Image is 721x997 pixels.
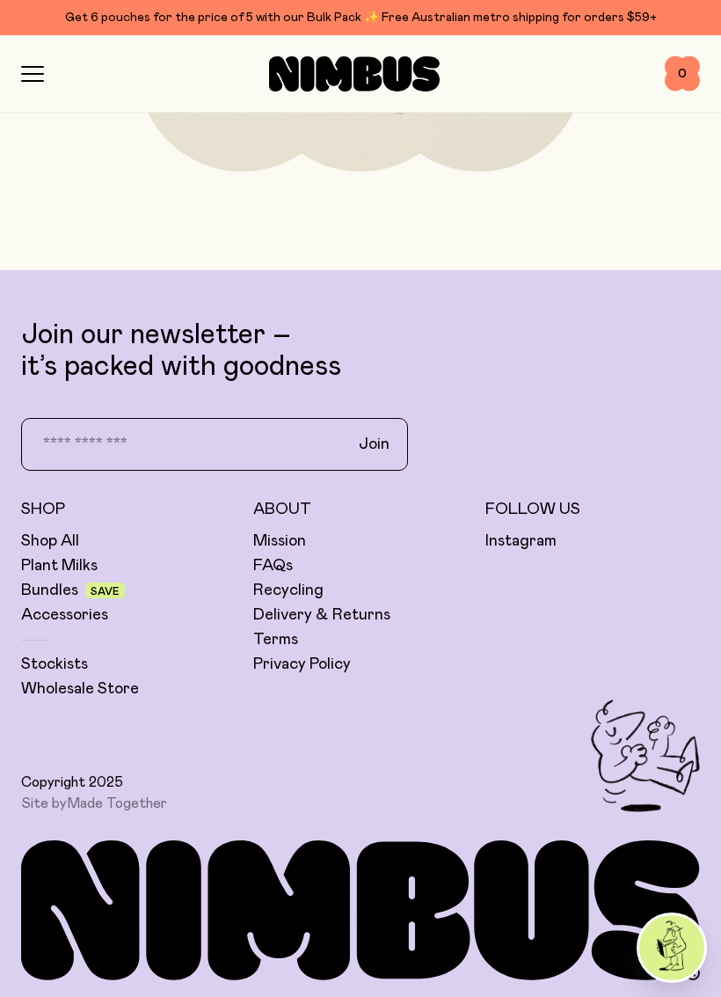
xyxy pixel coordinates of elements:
[665,56,700,92] button: 0
[21,678,139,700] a: Wholesale Store
[21,654,88,675] a: Stockists
[21,580,78,601] a: Bundles
[485,531,557,552] a: Instagram
[253,605,390,626] a: Delivery & Returns
[345,426,404,463] button: Join
[21,555,98,576] a: Plant Milks
[21,605,108,626] a: Accessories
[253,629,298,650] a: Terms
[21,531,79,552] a: Shop All
[21,319,700,383] p: Join our newsletter – it’s packed with goodness
[253,555,293,576] a: FAQs
[21,7,700,28] div: Get 6 pouches for the price of 5 with our Bulk Pack ✨ Free Australian metro shipping for orders $59+
[639,915,704,980] img: agent
[253,654,351,675] a: Privacy Policy
[253,531,306,552] a: Mission
[485,499,700,520] h5: Follow Us
[359,434,390,455] span: Join
[21,795,167,812] span: Site by
[21,773,123,791] span: Copyright 2025
[253,580,324,601] a: Recycling
[21,499,236,520] h5: Shop
[67,796,167,810] a: Made Together
[91,586,120,597] span: Save
[253,499,468,520] h5: About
